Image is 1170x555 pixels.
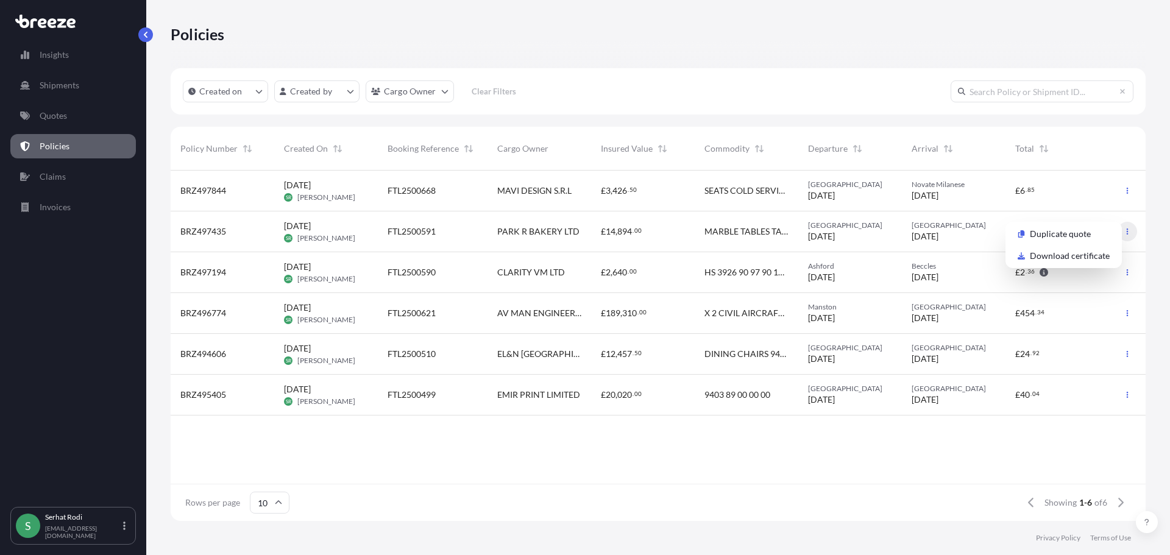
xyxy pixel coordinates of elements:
p: Duplicate quote [1030,228,1091,240]
a: Duplicate quote [1008,224,1119,244]
a: Download certificate [1008,246,1119,266]
p: Download certificate [1030,250,1110,262]
div: Actions [1005,222,1122,268]
p: Policies [171,24,225,44]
